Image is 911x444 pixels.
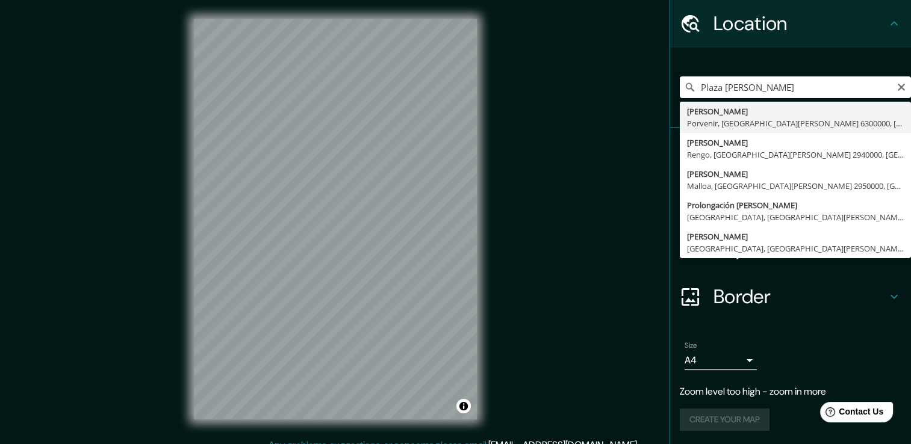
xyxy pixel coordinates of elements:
[714,11,887,35] h4: Location
[685,351,757,370] div: A4
[687,149,904,161] div: Rengo, [GEOGRAPHIC_DATA][PERSON_NAME] 2940000, [GEOGRAPHIC_DATA]
[687,180,904,192] div: Malloa, [GEOGRAPHIC_DATA][PERSON_NAME] 2950000, [GEOGRAPHIC_DATA]
[687,242,904,254] div: [GEOGRAPHIC_DATA], [GEOGRAPHIC_DATA][PERSON_NAME] 2960000, [GEOGRAPHIC_DATA]
[687,137,904,149] div: [PERSON_NAME]
[680,384,901,399] p: Zoom level too high - zoom in more
[687,117,904,129] div: Porvenir, [GEOGRAPHIC_DATA][PERSON_NAME] 6300000, [GEOGRAPHIC_DATA]
[714,236,887,261] h4: Layout
[670,273,911,321] div: Border
[456,399,471,413] button: Toggle attribution
[897,81,906,92] button: Clear
[687,199,904,211] div: Prolongación [PERSON_NAME]
[687,168,904,180] div: [PERSON_NAME]
[714,285,887,309] h4: Border
[687,211,904,223] div: [GEOGRAPHIC_DATA], [GEOGRAPHIC_DATA][PERSON_NAME] 6200000, [GEOGRAPHIC_DATA]
[680,76,911,98] input: Pick your city or area
[687,230,904,242] div: [PERSON_NAME]
[670,224,911,273] div: Layout
[194,19,477,419] canvas: Map
[670,128,911,176] div: Pins
[685,341,697,351] label: Size
[670,176,911,224] div: Style
[804,397,898,431] iframe: Help widget launcher
[687,105,904,117] div: [PERSON_NAME]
